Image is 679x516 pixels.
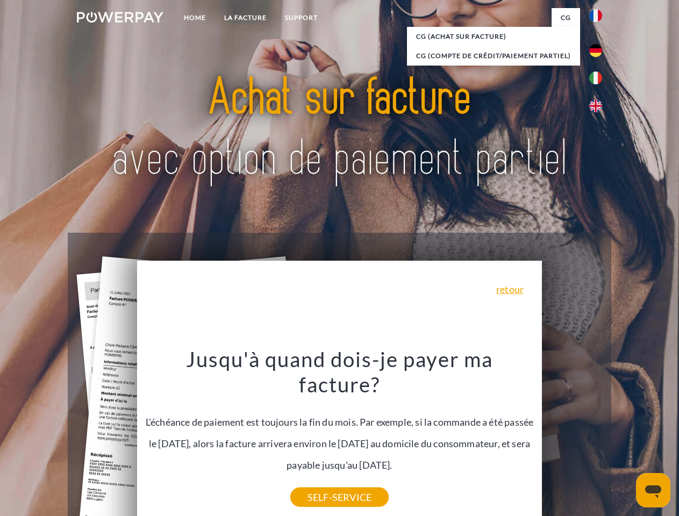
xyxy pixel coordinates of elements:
[589,71,602,84] img: it
[215,8,276,27] a: LA FACTURE
[636,473,670,507] iframe: Bouton de lancement de la fenêtre de messagerie
[103,52,576,206] img: title-powerpay_fr.svg
[77,12,163,23] img: logo-powerpay-white.svg
[144,346,536,398] h3: Jusqu'à quand dois-je payer ma facture?
[496,284,524,294] a: retour
[589,99,602,112] img: en
[589,9,602,22] img: fr
[407,46,580,66] a: CG (Compte de crédit/paiement partiel)
[589,44,602,57] img: de
[144,346,536,497] div: L'échéance de paiement est toujours la fin du mois. Par exemple, si la commande a été passée le [...
[175,8,215,27] a: Home
[290,488,389,507] a: SELF-SERVICE
[407,27,580,46] a: CG (achat sur facture)
[552,8,580,27] a: CG
[276,8,327,27] a: Support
